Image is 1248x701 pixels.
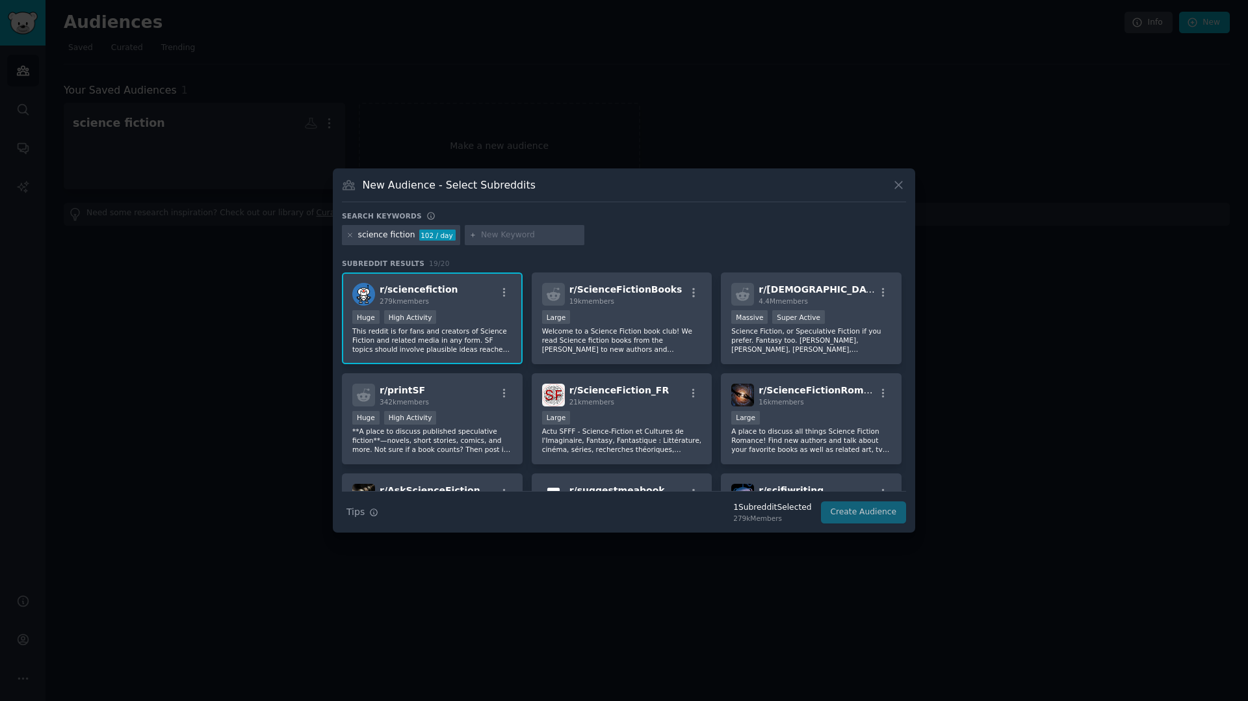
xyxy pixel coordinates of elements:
[358,230,415,241] div: science fiction
[569,297,614,305] span: 19k members
[346,505,365,519] span: Tips
[380,485,480,496] span: r/ AskScienceFiction
[342,259,424,268] span: Subreddit Results
[731,310,768,324] div: Massive
[380,297,429,305] span: 279k members
[352,283,375,306] img: sciencefiction
[380,398,429,406] span: 342k members
[731,484,754,507] img: scifiwriting
[419,230,456,241] div: 102 / day
[731,384,754,406] img: ScienceFictionRomance
[569,385,669,395] span: r/ ScienceFiction_FR
[429,259,450,267] span: 19 / 20
[542,384,565,406] img: ScienceFiction_FR
[542,411,571,425] div: Large
[759,284,882,295] span: r/ [DEMOGRAPHIC_DATA]
[569,284,682,295] span: r/ ScienceFictionBooks
[759,297,808,305] span: 4.4M members
[733,502,811,514] div: 1 Subreddit Selected
[542,326,702,354] p: Welcome to a Science Fiction book club! We read Science fiction books from the [PERSON_NAME] to n...
[542,427,702,454] p: Actu SFFF - Science-Fiction et Cultures de l'Imaginaire, Fantasy, Fantastique : Littérature, ciné...
[352,411,380,425] div: Huge
[352,484,375,507] img: AskScienceFiction
[384,310,437,324] div: High Activity
[733,514,811,523] div: 279k Members
[384,411,437,425] div: High Activity
[542,484,565,507] img: suggestmeabook
[342,211,422,220] h3: Search keywords
[759,485,824,496] span: r/ scifiwriting
[380,284,458,295] span: r/ sciencefiction
[731,427,891,454] p: A place to discuss all things Science Fiction Romance! Find new authors and talk about your favor...
[731,326,891,354] p: Science Fiction, or Speculative Fiction if you prefer. Fantasy too. [PERSON_NAME], [PERSON_NAME],...
[759,385,887,395] span: r/ ScienceFictionRomance
[542,310,571,324] div: Large
[481,230,580,241] input: New Keyword
[569,485,665,496] span: r/ suggestmeabook
[380,385,425,395] span: r/ printSF
[772,310,825,324] div: Super Active
[352,427,512,454] p: **A place to discuss published speculative fiction**—novels, short stories, comics, and more. Not...
[342,501,383,523] button: Tips
[352,326,512,354] p: This reddit is for fans and creators of Science Fiction and related media in any form. SF topics ...
[569,398,614,406] span: 21k members
[363,178,536,192] h3: New Audience - Select Subreddits
[759,398,803,406] span: 16k members
[731,411,760,425] div: Large
[352,310,380,324] div: Huge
